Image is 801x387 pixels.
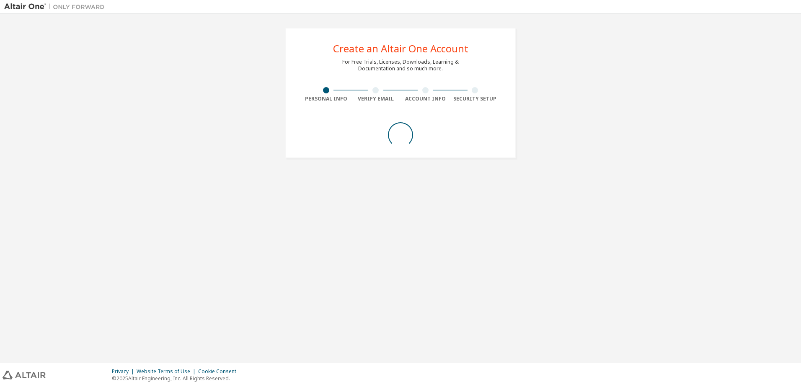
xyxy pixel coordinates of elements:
[137,368,198,375] div: Website Terms of Use
[198,368,241,375] div: Cookie Consent
[351,95,401,102] div: Verify Email
[450,95,500,102] div: Security Setup
[301,95,351,102] div: Personal Info
[3,371,46,379] img: altair_logo.svg
[112,368,137,375] div: Privacy
[4,3,109,11] img: Altair One
[333,44,468,54] div: Create an Altair One Account
[112,375,241,382] p: © 2025 Altair Engineering, Inc. All Rights Reserved.
[342,59,459,72] div: For Free Trials, Licenses, Downloads, Learning & Documentation and so much more.
[400,95,450,102] div: Account Info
